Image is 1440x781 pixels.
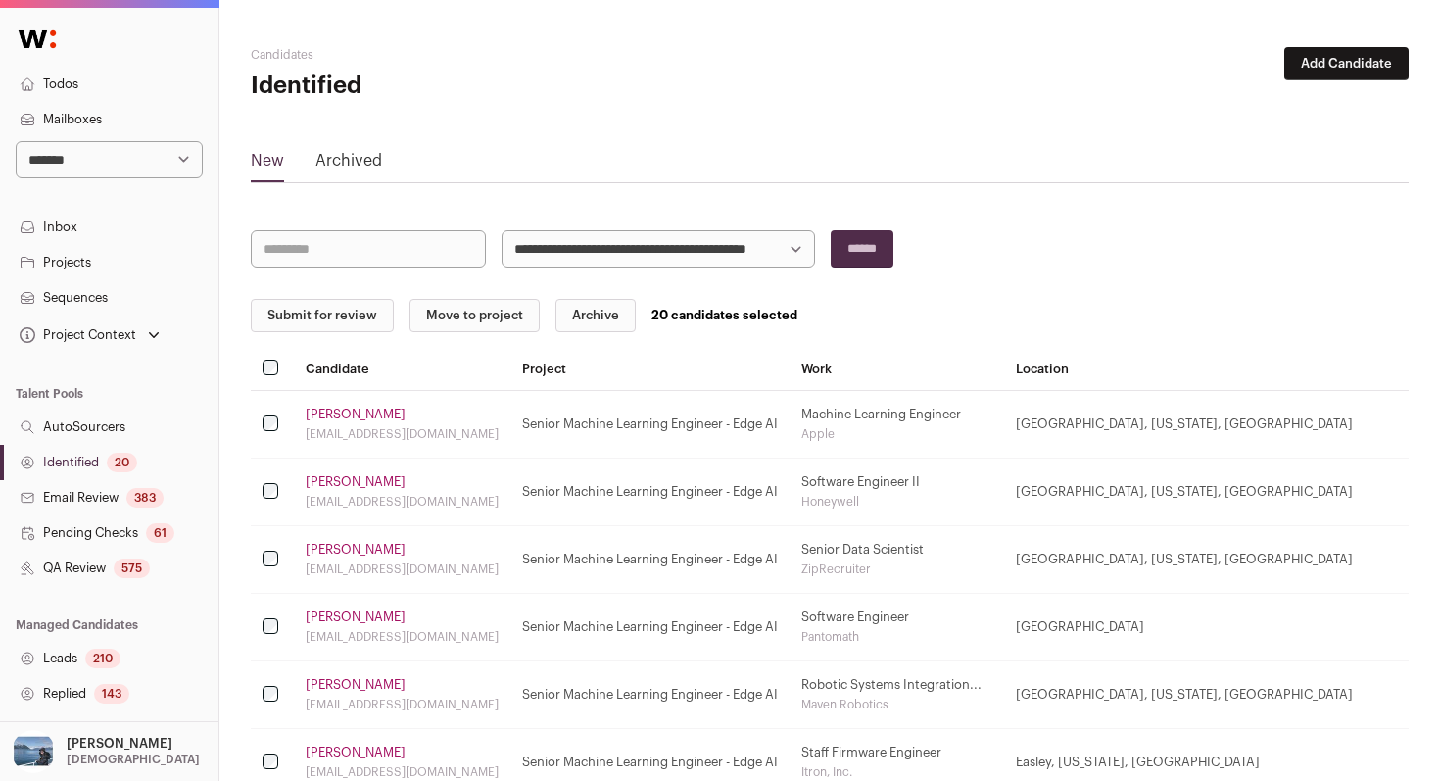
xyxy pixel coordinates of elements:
td: Senior Machine Learning Engineer - Edge AI [510,594,790,661]
div: Honeywell [801,494,992,510]
td: [GEOGRAPHIC_DATA], [US_STATE], [GEOGRAPHIC_DATA] [1004,526,1426,594]
td: Machine Learning Engineer [790,391,1004,459]
td: [GEOGRAPHIC_DATA], [US_STATE], [GEOGRAPHIC_DATA] [1004,661,1426,729]
td: Senior Machine Learning Engineer - Edge AI [510,459,790,526]
div: [EMAIL_ADDRESS][DOMAIN_NAME] [306,629,499,645]
div: 61 [146,523,174,543]
img: 17109629-medium_jpg [12,730,55,773]
td: Senior Machine Learning Engineer - Edge AI [510,661,790,729]
button: Submit for review [251,299,394,332]
button: Open dropdown [16,321,164,349]
p: [PERSON_NAME] [67,736,172,752]
h2: Candidates [251,47,637,63]
button: Add Candidate [1284,47,1409,80]
td: Software Engineer [790,594,1004,661]
div: Maven Robotics [801,697,992,712]
div: [EMAIL_ADDRESS][DOMAIN_NAME] [306,494,499,510]
p: [DEMOGRAPHIC_DATA] [67,752,200,767]
div: 20 [107,453,137,472]
a: [PERSON_NAME] [306,474,406,490]
div: ZipRecruiter [801,561,992,577]
td: Senior Machine Learning Engineer - Edge AI [510,391,790,459]
button: Open dropdown [8,730,204,773]
th: Candidate [294,348,510,391]
th: Work [790,348,1004,391]
div: [EMAIL_ADDRESS][DOMAIN_NAME] [306,561,499,577]
td: Software Engineer II [790,459,1004,526]
th: Project [510,348,790,391]
td: [GEOGRAPHIC_DATA], [US_STATE], [GEOGRAPHIC_DATA] [1004,391,1426,459]
div: [EMAIL_ADDRESS][DOMAIN_NAME] [306,764,499,780]
div: 143 [94,684,129,704]
a: [PERSON_NAME] [306,745,406,760]
div: 210 [85,649,120,668]
th: Location [1004,348,1426,391]
button: Move to project [409,299,540,332]
img: Wellfound [8,20,67,59]
a: Archived [315,149,382,180]
a: [PERSON_NAME] [306,542,406,558]
div: Project Context [16,327,136,343]
div: 20 candidates selected [651,308,797,323]
div: 575 [114,559,150,578]
div: Pantomath [801,629,992,645]
td: Senior Machine Learning Engineer - Edge AI [510,526,790,594]
a: [PERSON_NAME] [306,677,406,693]
div: [EMAIL_ADDRESS][DOMAIN_NAME] [306,697,499,712]
div: [EMAIL_ADDRESS][DOMAIN_NAME] [306,426,499,442]
button: Archive [555,299,636,332]
div: Itron, Inc. [801,764,992,780]
td: [GEOGRAPHIC_DATA], [US_STATE], [GEOGRAPHIC_DATA] [1004,459,1426,526]
div: Apple [801,426,992,442]
div: 383 [126,488,164,508]
h1: Identified [251,71,637,102]
a: [PERSON_NAME] [306,610,406,625]
td: Senior Data Scientist [790,526,1004,594]
td: Robotic Systems Integration... [790,661,1004,729]
a: [PERSON_NAME] [306,407,406,422]
td: [GEOGRAPHIC_DATA] [1004,594,1426,661]
a: New [251,149,284,180]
